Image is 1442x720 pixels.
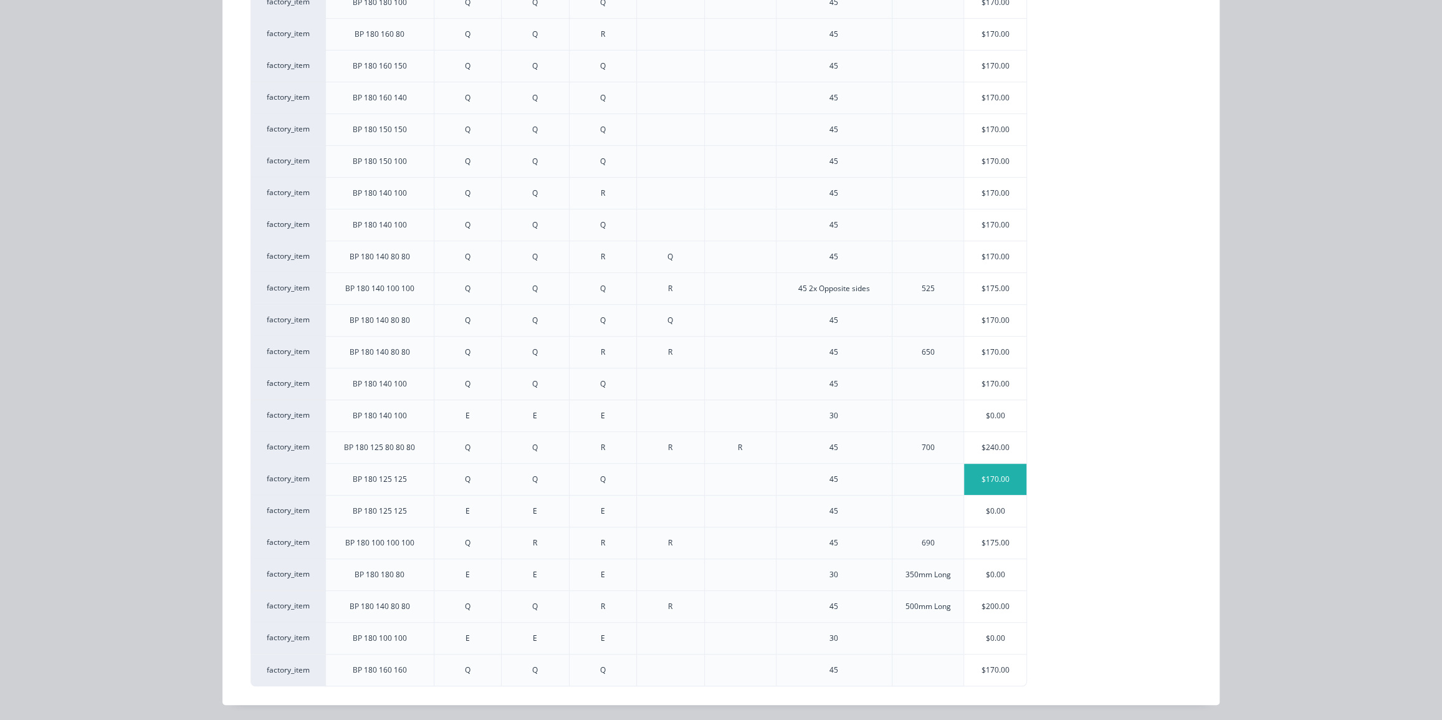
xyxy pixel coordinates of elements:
[465,537,470,549] div: Q
[964,82,1026,113] div: $170.00
[466,506,470,517] div: E
[601,410,605,421] div: E
[532,347,538,358] div: Q
[964,241,1026,272] div: $170.00
[964,50,1026,82] div: $170.00
[829,601,838,612] div: 45
[829,124,838,135] div: 45
[600,124,606,135] div: Q
[532,283,538,294] div: Q
[532,442,538,453] div: Q
[667,315,673,326] div: Q
[922,347,935,358] div: 650
[532,60,538,72] div: Q
[353,410,407,421] div: BP 180 140 100
[600,219,606,231] div: Q
[964,432,1026,463] div: $240.00
[533,537,537,549] div: R
[532,156,538,167] div: Q
[829,665,838,676] div: 45
[532,251,538,262] div: Q
[353,474,407,485] div: BP 180 125 125
[922,442,935,453] div: 700
[964,178,1026,209] div: $170.00
[964,400,1026,431] div: $0.00
[798,283,870,294] div: 45 2x Opposite sides
[251,622,325,654] div: factory_item
[601,347,605,358] div: R
[964,273,1026,304] div: $175.00
[600,378,606,390] div: Q
[668,442,672,453] div: R
[601,251,605,262] div: R
[465,60,470,72] div: Q
[601,537,605,549] div: R
[466,410,470,421] div: E
[964,305,1026,336] div: $170.00
[353,124,407,135] div: BP 180 150 150
[251,145,325,177] div: factory_item
[251,590,325,622] div: factory_item
[353,219,407,231] div: BP 180 140 100
[251,431,325,463] div: factory_item
[829,347,838,358] div: 45
[667,251,673,262] div: Q
[353,378,407,390] div: BP 180 140 100
[829,251,838,262] div: 45
[251,463,325,495] div: factory_item
[353,156,407,167] div: BP 180 150 100
[532,219,538,231] div: Q
[251,209,325,241] div: factory_item
[829,633,838,644] div: 30
[601,442,605,453] div: R
[350,251,410,262] div: BP 180 140 80 80
[668,601,672,612] div: R
[964,591,1026,622] div: $200.00
[601,601,605,612] div: R
[964,623,1026,654] div: $0.00
[600,474,606,485] div: Q
[964,559,1026,590] div: $0.00
[350,315,410,326] div: BP 180 140 80 80
[600,92,606,103] div: Q
[532,665,538,676] div: Q
[600,60,606,72] div: Q
[251,113,325,145] div: factory_item
[829,537,838,549] div: 45
[829,60,838,72] div: 45
[353,506,407,517] div: BP 180 125 125
[601,29,605,40] div: R
[532,92,538,103] div: Q
[829,442,838,453] div: 45
[465,188,470,199] div: Q
[532,601,538,612] div: Q
[964,337,1026,368] div: $170.00
[465,474,470,485] div: Q
[465,92,470,103] div: Q
[964,496,1026,527] div: $0.00
[829,29,838,40] div: 45
[829,410,838,421] div: 30
[251,272,325,304] div: factory_item
[344,442,415,453] div: BP 180 125 80 80 80
[964,209,1026,241] div: $170.00
[532,29,538,40] div: Q
[668,537,672,549] div: R
[251,654,325,686] div: factory_item
[465,665,470,676] div: Q
[964,464,1026,495] div: $170.00
[355,29,404,40] div: BP 180 160 80
[353,60,407,72] div: BP 180 160 150
[465,219,470,231] div: Q
[465,251,470,262] div: Q
[601,569,605,580] div: E
[251,368,325,400] div: factory_item
[345,537,414,549] div: BP 180 100 100 100
[600,315,606,326] div: Q
[533,410,537,421] div: E
[533,506,537,517] div: E
[601,506,605,517] div: E
[738,442,742,453] div: R
[905,569,951,580] div: 350mm Long
[251,559,325,590] div: factory_item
